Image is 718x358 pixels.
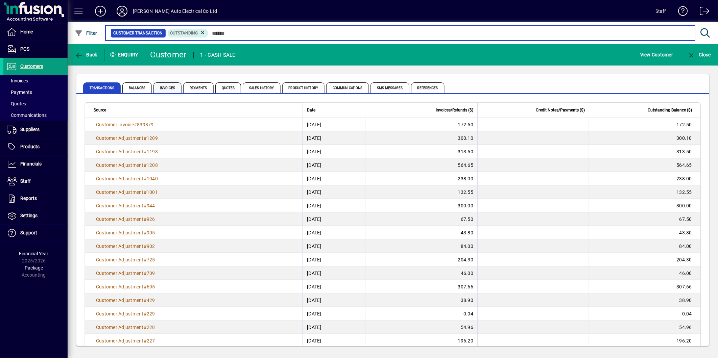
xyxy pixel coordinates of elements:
[144,325,147,330] span: #
[687,52,711,57] span: Close
[147,149,158,154] span: 1198
[3,173,68,190] a: Staff
[370,82,409,93] span: SMS Messages
[366,293,477,307] td: 38.90
[3,109,68,121] a: Communications
[19,251,49,256] span: Financial Year
[695,1,710,23] a: Logout
[303,185,366,199] td: [DATE]
[183,82,214,93] span: Payments
[150,49,187,60] div: Customer
[3,41,68,58] a: POS
[147,311,155,316] span: 229
[20,161,42,167] span: Financials
[144,216,147,222] span: #
[303,158,366,172] td: [DATE]
[7,101,26,106] span: Quotes
[589,280,700,293] td: 307.66
[96,311,144,316] span: Customer Adjustment
[589,307,700,321] td: 0.04
[303,266,366,280] td: [DATE]
[366,280,477,293] td: 307.66
[366,334,477,348] td: 196.20
[366,145,477,158] td: 313.50
[96,230,144,235] span: Customer Adjustment
[96,244,144,249] span: Customer Adjustment
[3,190,68,207] a: Reports
[589,212,700,226] td: 67.50
[94,256,158,263] a: Customer Adjustment#725
[144,311,147,316] span: #
[366,226,477,239] td: 43.80
[655,6,666,17] div: Staff
[3,156,68,173] a: Financials
[25,265,43,271] span: Package
[366,212,477,226] td: 67.50
[94,242,158,250] a: Customer Adjustment#902
[589,293,700,307] td: 38.90
[90,5,111,17] button: Add
[75,30,97,36] span: Filter
[96,216,144,222] span: Customer Adjustment
[7,112,47,118] span: Communications
[94,161,160,169] a: Customer Adjustment#1208
[680,49,718,61] app-page-header-button: Close enquiry
[303,172,366,185] td: [DATE]
[686,49,713,61] button: Close
[366,307,477,321] td: 0.04
[96,325,144,330] span: Customer Adjustment
[147,244,155,249] span: 902
[96,257,144,262] span: Customer Adjustment
[75,52,97,57] span: Back
[147,338,155,343] span: 227
[94,134,160,142] a: Customer Adjustment#1209
[170,31,198,35] span: Outstanding
[366,118,477,131] td: 172.50
[20,178,31,184] span: Staff
[3,207,68,224] a: Settings
[144,244,147,249] span: #
[411,82,445,93] span: References
[134,122,137,127] span: #
[589,145,700,158] td: 313.50
[94,324,158,331] a: Customer Adjustment#228
[144,162,147,168] span: #
[122,82,152,93] span: Balances
[366,131,477,145] td: 300.10
[168,29,209,37] mat-chip: Outstanding Status: Outstanding
[282,82,325,93] span: Product History
[94,297,158,304] a: Customer Adjustment#429
[137,122,154,127] span: 839879
[96,162,144,168] span: Customer Adjustment
[73,49,99,61] button: Back
[673,1,688,23] a: Knowledge Base
[7,78,28,83] span: Invoices
[94,106,106,114] span: Source
[589,239,700,253] td: 84.00
[3,75,68,86] a: Invoices
[366,199,477,212] td: 300.00
[366,321,477,334] td: 54.96
[144,203,147,208] span: #
[96,298,144,303] span: Customer Adjustment
[20,46,29,52] span: POS
[639,49,675,61] button: View Customer
[303,334,366,348] td: [DATE]
[326,82,369,93] span: Communications
[147,230,155,235] span: 905
[144,298,147,303] span: #
[147,325,155,330] span: 228
[366,239,477,253] td: 84.00
[303,307,366,321] td: [DATE]
[144,284,147,289] span: #
[589,266,700,280] td: 46.00
[144,257,147,262] span: #
[94,337,158,344] a: Customer Adjustment#227
[94,229,158,236] a: Customer Adjustment#905
[366,253,477,266] td: 204.30
[366,172,477,185] td: 238.00
[147,135,158,141] span: 1209
[105,49,145,60] div: Enquiry
[589,172,700,185] td: 238.00
[536,106,585,114] span: Credit Notes/Payments ($)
